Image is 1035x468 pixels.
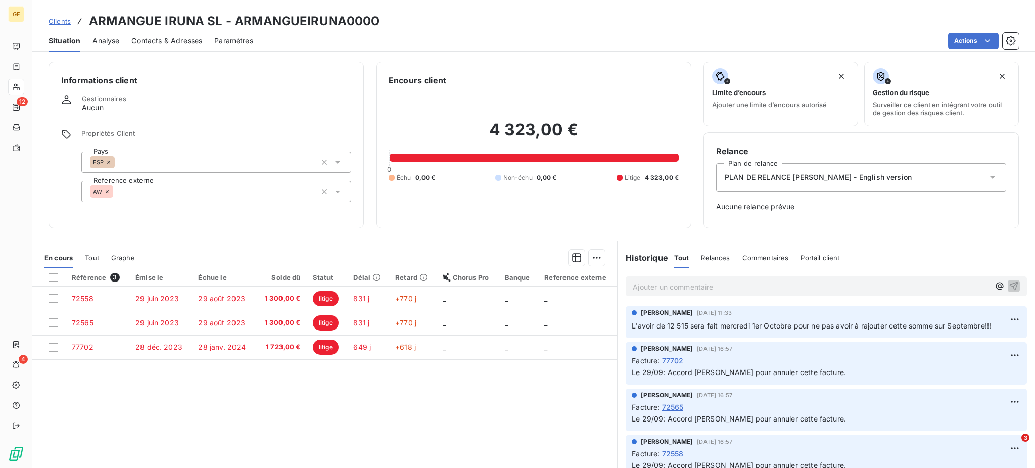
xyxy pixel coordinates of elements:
[214,36,253,46] span: Paramètres
[92,36,119,46] span: Analyse
[89,12,380,30] h3: ARMANGUE IRUNA SL - ARMANGUEIRUNA0000
[415,173,436,182] span: 0,00 €
[81,129,351,144] span: Propriétés Client
[505,343,508,351] span: _
[632,368,846,377] span: Le 29/09: Accord [PERSON_NAME] pour annuler cette facture.
[697,346,732,352] span: [DATE] 16:57
[645,173,679,182] span: 4 323,00 €
[716,202,1006,212] span: Aucune relance prévue
[742,254,789,262] span: Commentaires
[712,88,766,97] span: Limite d’encours
[544,318,547,327] span: _
[1001,434,1025,458] iframe: Intercom live chat
[725,172,912,182] span: PLAN DE RELANCE [PERSON_NAME] - English version
[113,187,121,196] input: Ajouter une valeur
[85,254,99,262] span: Tout
[19,355,28,364] span: 4
[703,62,858,126] button: Limite d’encoursAjouter une limite d’encours autorisé
[389,74,446,86] h6: Encours client
[618,252,668,264] h6: Historique
[662,448,684,459] span: 72558
[395,273,431,282] div: Retard
[389,120,679,150] h2: 4 323,00 €
[49,36,80,46] span: Situation
[353,343,371,351] span: 649 j
[198,273,250,282] div: Échue le
[443,343,446,351] span: _
[135,273,186,282] div: Émise le
[873,101,1010,117] span: Surveiller ce client en intégrant votre outil de gestion des risques client.
[198,343,246,351] span: 28 janv. 2024
[198,294,245,303] span: 29 août 2023
[697,439,732,445] span: [DATE] 16:57
[641,391,693,400] span: [PERSON_NAME]
[110,273,119,282] span: 3
[632,355,660,366] span: Facture :
[674,254,689,262] span: Tout
[395,343,416,351] span: +618 j
[353,318,369,327] span: 831 j
[397,173,411,182] span: Échu
[712,101,827,109] span: Ajouter une limite d’encours autorisé
[72,318,93,327] span: 72565
[697,310,732,316] span: [DATE] 11:33
[387,165,391,173] span: 0
[1021,434,1029,442] span: 3
[313,273,342,282] div: Statut
[632,448,660,459] span: Facture :
[8,6,24,22] div: GF
[262,342,301,352] span: 1 723,00 €
[948,33,999,49] button: Actions
[44,254,73,262] span: En cours
[313,340,339,355] span: litige
[801,254,839,262] span: Portail client
[115,158,123,167] input: Ajouter une valeur
[262,273,301,282] div: Solde dû
[313,315,339,331] span: litige
[503,173,533,182] span: Non-échu
[72,294,93,303] span: 72558
[353,294,369,303] span: 831 j
[135,343,182,351] span: 28 déc. 2023
[632,402,660,412] span: Facture :
[135,318,179,327] span: 29 juin 2023
[716,145,1006,157] h6: Relance
[641,437,693,446] span: [PERSON_NAME]
[93,159,104,165] span: ESP
[131,36,202,46] span: Contacts & Adresses
[82,103,104,113] span: Aucun
[443,318,446,327] span: _
[864,62,1019,126] button: Gestion du risqueSurveiller ce client en intégrant votre outil de gestion des risques client.
[443,273,493,282] div: Chorus Pro
[505,294,508,303] span: _
[697,392,732,398] span: [DATE] 16:57
[262,294,301,304] span: 1 300,00 €
[505,273,533,282] div: Banque
[537,173,557,182] span: 0,00 €
[632,414,846,423] span: Le 29/09: Accord [PERSON_NAME] pour annuler cette facture.
[135,294,179,303] span: 29 juin 2023
[262,318,301,328] span: 1 300,00 €
[544,294,547,303] span: _
[395,294,416,303] span: +770 j
[82,95,126,103] span: Gestionnaires
[313,291,339,306] span: litige
[111,254,135,262] span: Graphe
[544,273,611,282] div: Reference externe
[632,321,991,330] span: L'avoir de 12 515 sera fait mercredi 1er Octobre pour ne pas avoir à rajouter cette somme sur Sep...
[8,446,24,462] img: Logo LeanPay
[395,318,416,327] span: +770 j
[49,17,71,25] span: Clients
[198,318,245,327] span: 29 août 2023
[873,88,929,97] span: Gestion du risque
[353,273,383,282] div: Délai
[641,344,693,353] span: [PERSON_NAME]
[49,16,71,26] a: Clients
[61,74,351,86] h6: Informations client
[544,343,547,351] span: _
[93,189,102,195] span: AW
[641,308,693,317] span: [PERSON_NAME]
[625,173,641,182] span: Litige
[662,402,684,412] span: 72565
[701,254,730,262] span: Relances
